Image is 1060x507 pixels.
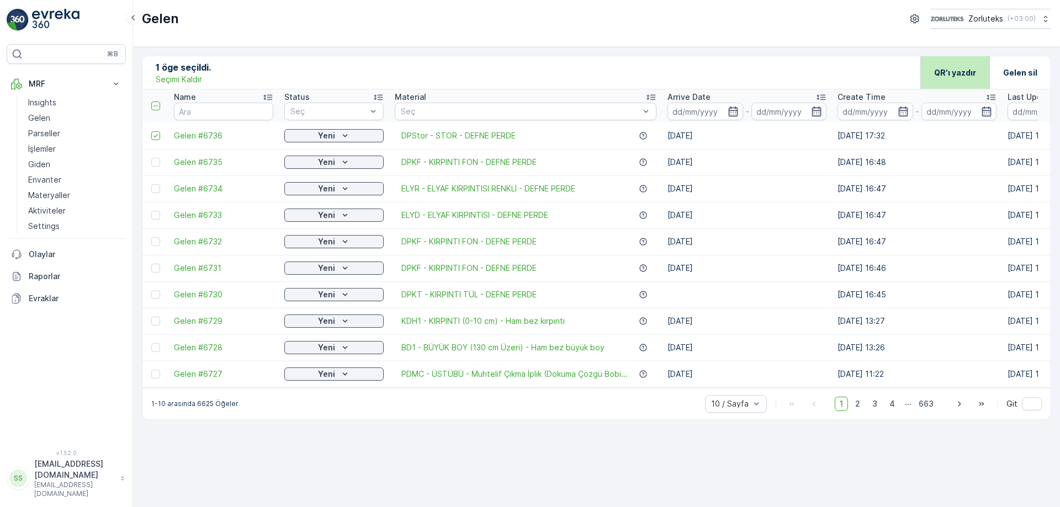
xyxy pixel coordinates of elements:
span: Git [1006,398,1017,409]
button: Yeni [284,182,384,195]
button: Yeni [284,288,384,301]
div: Toggle Row Selected [151,317,160,325]
td: [DATE] [662,202,832,228]
p: Gelen [28,113,50,124]
input: dd/mm/yyyy [921,103,997,120]
td: [DATE] 13:26 [832,334,1002,361]
p: Material [395,92,426,103]
td: [DATE] [662,122,832,149]
span: 2 [850,397,865,411]
td: [DATE] 16:47 [832,228,1002,255]
p: 1-10 arasında 6625 Öğeler [151,399,239,408]
a: DPStor - STOR - DEFNE PERDE [401,130,516,141]
p: Status [284,92,310,103]
p: - [745,105,749,118]
a: Aktiviteler [24,203,126,218]
button: Yeni [284,341,384,354]
a: BD1 - BÜYÜK BOY (130 cm Üzeri) - Ham bez büyük boy [401,342,605,353]
a: Gelen #6731 [174,263,273,274]
p: Insights [28,97,56,108]
a: Settings [24,218,126,234]
input: dd/mm/yyyy [667,103,743,120]
td: [DATE] [662,255,832,281]
a: DPKF - KIRPINTI FON - DEFNE PERDE [401,236,537,247]
button: Yeni [284,261,384,275]
a: ELYR - ELYAF KIRPINTISI RENKLİ - DEFNE PERDE [401,183,575,194]
p: 1 öge seçildi. [156,61,211,74]
p: Seçimi Kaldır [156,74,202,85]
a: Gelen [24,110,126,126]
p: Olaylar [29,249,121,260]
td: [DATE] 16:47 [832,202,1002,228]
p: Gelen sil [1003,67,1037,78]
span: DPKF - KIRPINTI FON - DEFNE PERDE [401,263,537,274]
a: Materyaller [24,188,126,203]
button: Yeni [284,367,384,381]
a: DPKT - KIRPINTI TÜL - DEFNE PERDE [401,289,537,300]
p: Yeni [318,369,335,380]
p: Yeni [318,183,335,194]
p: Zorluteks [968,13,1003,24]
a: ELYD - ELYAF KIRPINTISI - DEFNE PERDE [401,210,548,221]
p: Aktiviteler [28,205,66,216]
p: Yeni [318,130,335,141]
div: Toggle Row Selected [151,237,160,246]
p: Arrive Date [667,92,711,103]
input: Ara [174,103,273,120]
button: Yeni [284,209,384,222]
p: [EMAIL_ADDRESS][DOMAIN_NAME] [34,458,115,481]
span: Gelen #6730 [174,289,273,300]
a: Raporlar [7,265,126,287]
p: Yeni [318,157,335,168]
span: v 1.52.0 [7,450,126,456]
p: Parseller [28,128,60,139]
p: Settings [28,221,60,232]
a: Gelen #6733 [174,210,273,221]
div: Toggle Row Selected [151,184,160,193]
img: logo_light-DOdMpM7g.png [32,9,79,31]
p: Create Time [838,92,886,103]
a: KDH1 - KIRPINTI (0-10 cm) - Ham bez kırpıntı [401,316,565,327]
td: [DATE] 16:48 [832,149,1002,175]
button: Yeni [284,235,384,248]
a: Parseller [24,126,126,141]
span: Gelen #6727 [174,369,273,380]
a: Olaylar [7,243,126,265]
td: [DATE] 13:27 [832,308,1002,334]
span: 1 [835,397,848,411]
p: MRF [29,78,104,89]
p: Raporlar [29,271,121,282]
input: dd/mm/yyyy [838,103,913,120]
td: [DATE] [662,149,832,175]
div: Toggle Row Selected [151,264,160,273]
span: 3 [867,397,882,411]
div: Toggle Row Selected [151,158,160,167]
a: Gelen #6735 [174,157,273,168]
p: QR'ı yazdır [934,67,976,78]
button: Yeni [284,314,384,328]
span: 4 [884,397,900,411]
div: SS [9,469,27,487]
a: Gelen #6734 [174,183,273,194]
a: DPKF - KIRPINTI FON - DEFNE PERDE [401,157,537,168]
p: Giden [28,159,50,170]
a: Giden [24,157,126,172]
button: Yeni [284,129,384,142]
p: Seç [401,106,639,117]
p: Yeni [318,342,335,353]
a: Gelen #6736 [174,130,273,141]
a: Gelen #6728 [174,342,273,353]
p: Yeni [318,263,335,274]
a: Gelen #6732 [174,236,273,247]
td: [DATE] [662,175,832,202]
